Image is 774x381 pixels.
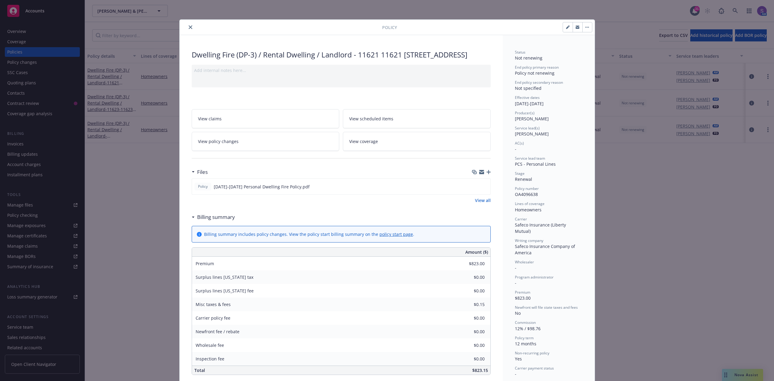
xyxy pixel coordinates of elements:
input: 0.00 [449,354,488,363]
div: Files [192,168,208,176]
span: View claims [198,116,222,122]
span: - [515,146,516,152]
span: Safeco Insurance Company of America [515,243,576,256]
span: Amount ($) [465,249,488,255]
span: - [515,371,516,377]
span: [DATE]-[DATE] Personal Dwelling Fire Policy.pdf [214,184,310,190]
span: - [515,280,516,286]
span: Premium [515,290,530,295]
span: Policy number [515,186,539,191]
span: Inspection fee [196,356,224,362]
span: [PERSON_NAME] [515,116,549,122]
span: Policy [197,184,209,189]
h3: Billing summary [197,213,235,221]
span: Newfront will file state taxes and fees [515,305,578,310]
span: Non-recurring policy [515,350,549,356]
a: View claims [192,109,340,128]
span: Misc taxes & fees [196,301,231,307]
span: Safeco Insurance (Liberty Mutual) [515,222,567,234]
a: View policy changes [192,132,340,151]
span: Lines of coverage [515,201,545,206]
span: Writing company [515,238,543,243]
span: $823.00 [515,295,531,301]
span: PCS - Personal Lines [515,161,556,167]
span: Newfront fee / rebate [196,329,239,334]
span: Not specified [515,85,541,91]
span: Policy not renewing [515,70,554,76]
span: Program administrator [515,275,554,280]
div: Add internal notes here... [194,67,488,73]
input: 0.00 [449,341,488,350]
input: 0.00 [449,259,488,268]
span: OA4096638 [515,191,538,197]
input: 0.00 [449,327,488,336]
span: Carrier payment status [515,366,554,371]
span: Carrier [515,217,527,222]
input: 0.00 [449,286,488,295]
span: Surplus lines [US_STATE] fee [196,288,254,294]
span: Commission [515,320,536,325]
a: View coverage [343,132,491,151]
span: - [515,265,516,271]
button: preview file [483,184,488,190]
span: 12 months [515,341,536,347]
div: Dwelling Fire (DP-3) / Rental Dwelling / Landlord - 11621 11621 [STREET_ADDRESS] [192,50,491,60]
input: 0.00 [449,300,488,309]
button: close [187,24,194,31]
div: Homeowners [515,207,583,213]
a: View all [475,197,491,204]
span: Policy term [515,335,534,340]
span: Wholesaler [515,259,534,265]
input: 0.00 [449,273,488,282]
span: View policy changes [198,138,239,145]
span: Yes [515,356,522,362]
div: [DATE] - [DATE] [515,95,583,106]
h3: Files [197,168,208,176]
span: Service lead team [515,156,545,161]
span: Surplus lines [US_STATE] tax [196,274,253,280]
input: 0.00 [449,314,488,323]
span: Status [515,50,525,55]
span: Premium [196,261,214,266]
span: Producer(s) [515,110,535,116]
span: End policy secondary reason [515,80,563,85]
span: End policy primary reason [515,65,559,70]
a: policy start page [379,231,413,237]
button: download file [473,184,478,190]
span: View coverage [349,138,378,145]
span: Carrier policy fee [196,315,230,321]
div: Billing summary [192,213,235,221]
span: [PERSON_NAME] [515,131,549,137]
span: No [515,310,521,316]
span: Service lead(s) [515,125,540,131]
span: Effective dates [515,95,540,100]
span: $823.15 [472,367,488,373]
span: 12% / $98.76 [515,326,541,331]
span: Stage [515,171,525,176]
span: Wholesale fee [196,342,224,348]
span: View scheduled items [349,116,393,122]
span: Total [194,367,205,373]
span: Renewal [515,176,532,182]
span: AC(s) [515,141,524,146]
div: Billing summary includes policy changes. View the policy start billing summary on the . [204,231,414,237]
span: Not renewing [515,55,542,61]
span: Policy [382,24,397,31]
a: View scheduled items [343,109,491,128]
